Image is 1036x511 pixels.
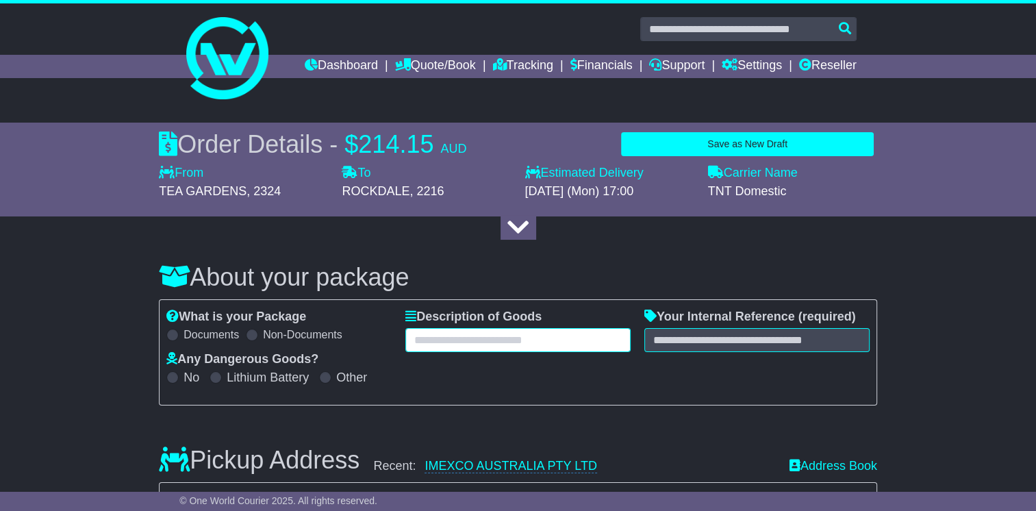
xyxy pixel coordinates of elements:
[799,55,857,78] a: Reseller
[166,352,318,367] label: Any Dangerous Goods?
[344,130,358,158] span: $
[227,371,309,386] label: Lithium Battery
[425,459,596,473] a: IMEXCO AUSTRALIA PTY LTD
[409,184,444,198] span: , 2216
[525,184,694,199] div: [DATE] (Mon) 17:00
[159,264,877,291] h3: About your package
[525,166,694,181] label: Estimated Delivery
[722,55,782,78] a: Settings
[342,166,370,181] label: To
[644,310,856,325] label: Your Internal Reference (required)
[621,132,874,156] button: Save as New Draft
[789,459,877,474] a: Address Book
[305,55,378,78] a: Dashboard
[263,328,342,341] label: Non-Documents
[342,184,409,198] span: ROCKDALE
[159,184,247,198] span: TEA GARDENS
[440,142,466,155] span: AUD
[358,130,433,158] span: 214.15
[179,495,377,506] span: © One World Courier 2025. All rights reserved.
[373,459,775,474] div: Recent:
[184,328,239,341] label: Documents
[247,184,281,198] span: , 2324
[184,371,199,386] label: No
[159,447,359,474] h3: Pickup Address
[159,129,466,159] div: Order Details -
[336,371,367,386] label: Other
[492,55,553,78] a: Tracking
[708,166,798,181] label: Carrier Name
[166,310,306,325] label: What is your Package
[395,55,476,78] a: Quote/Book
[570,55,633,78] a: Financials
[649,55,705,78] a: Support
[405,310,542,325] label: Description of Goods
[708,184,877,199] div: TNT Domestic
[159,166,203,181] label: From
